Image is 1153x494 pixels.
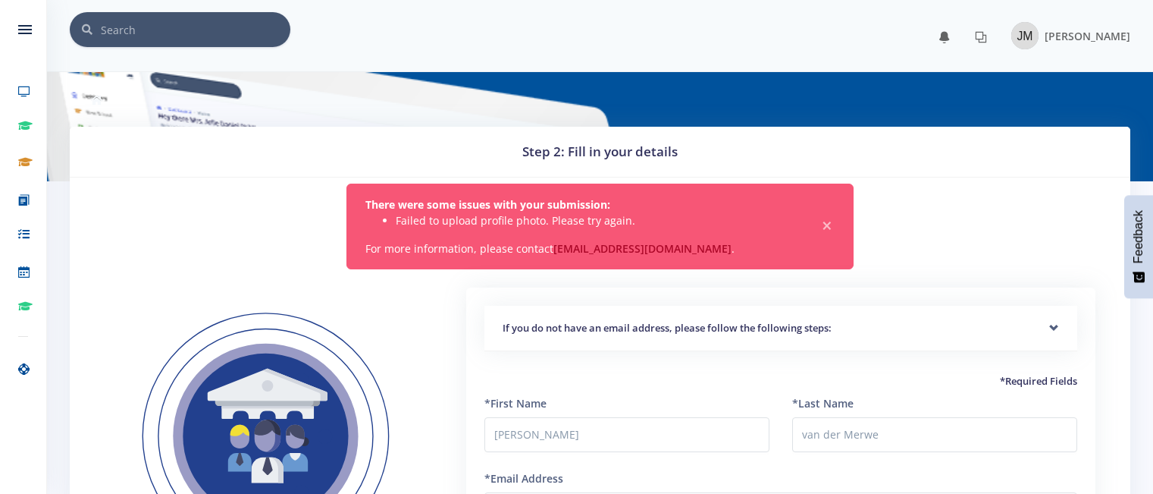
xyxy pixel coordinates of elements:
[999,19,1130,52] a: Image placeholder [PERSON_NAME]
[819,219,835,234] span: ×
[792,395,854,411] label: *Last Name
[484,470,563,486] label: *Email Address
[346,184,854,269] div: For more information, please contact .
[88,142,1112,162] h3: Step 2: Fill in your details
[553,241,732,256] a: [EMAIL_ADDRESS][DOMAIN_NAME]
[365,197,610,212] strong: There were some issues with your submission:
[396,212,799,228] li: Failed to upload profile photo. Please try again.
[91,92,103,108] nav: breadcrumb
[503,321,1059,336] h5: If you do not have an email address, please follow the following steps:
[819,219,835,234] button: Close
[792,417,1077,452] input: Last Name
[484,374,1077,389] h5: *Required Fields
[484,395,547,411] label: *First Name
[1124,195,1153,298] button: Feedback - Show survey
[484,417,769,452] input: First Name
[1132,210,1145,263] span: Feedback
[1011,22,1039,49] img: Image placeholder
[101,12,290,47] input: Search
[1045,29,1130,43] span: [PERSON_NAME]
